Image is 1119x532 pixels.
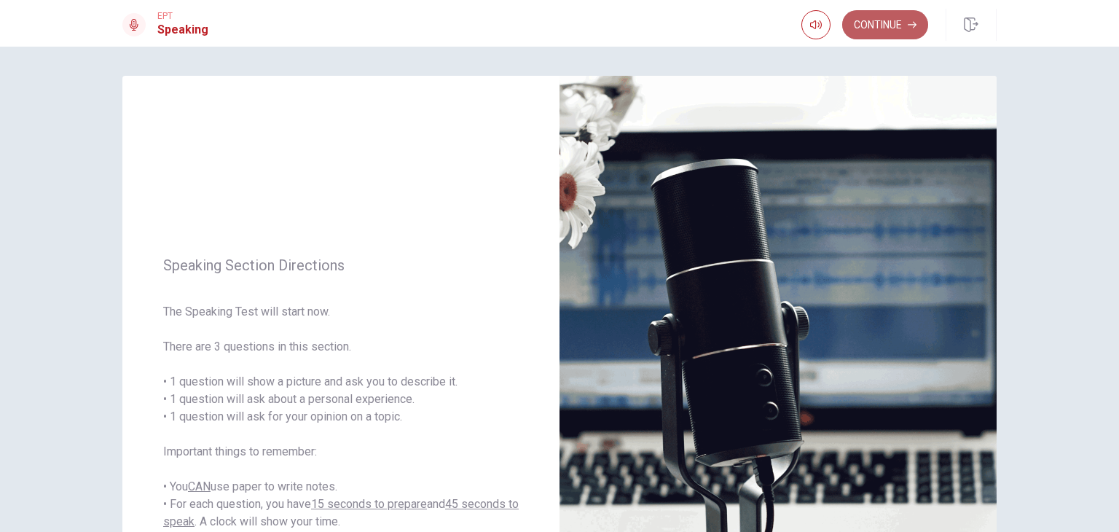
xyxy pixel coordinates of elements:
span: Speaking Section Directions [163,257,519,274]
h1: Speaking [157,21,208,39]
u: CAN [188,480,211,493]
button: Continue [842,10,928,39]
span: EPT [157,11,208,21]
u: 15 seconds to prepare [311,497,427,511]
span: The Speaking Test will start now. There are 3 questions in this section. • 1 question will show a... [163,303,519,531]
